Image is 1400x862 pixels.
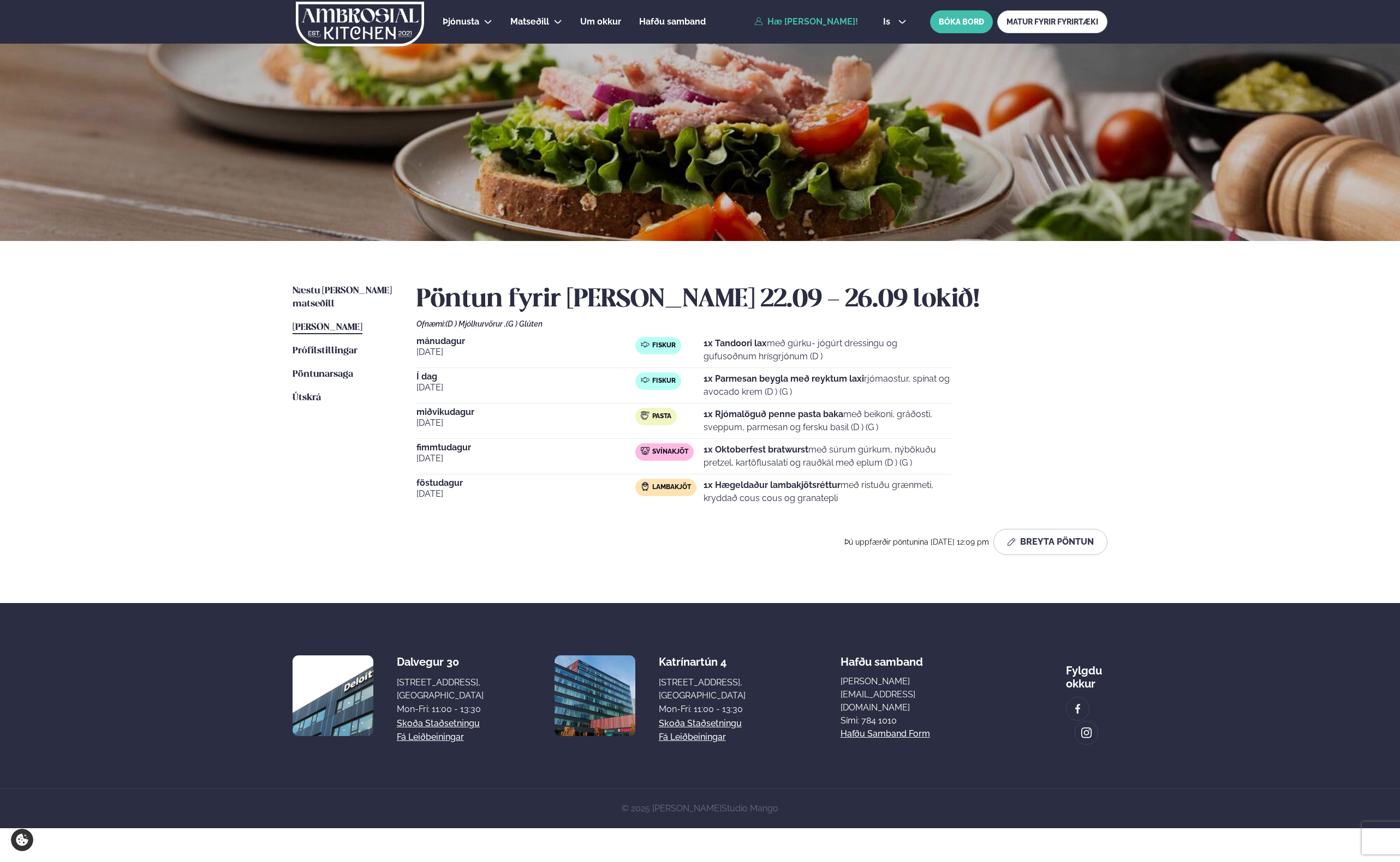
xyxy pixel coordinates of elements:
span: [DATE] [416,417,635,430]
a: Hæ [PERSON_NAME]! [754,17,858,27]
div: [STREET_ADDRESS], [GEOGRAPHIC_DATA] [397,676,484,702]
a: Prófílstillingar [293,345,358,358]
a: Skoða staðsetningu [659,717,742,730]
a: Þjónusta [443,15,479,28]
div: Ofnæmi: [416,320,1107,328]
span: [DATE] [416,346,635,359]
a: [PERSON_NAME][EMAIL_ADDRESS][DOMAIN_NAME] [841,675,971,714]
a: Fá leiðbeiningar [659,731,726,744]
span: Þú uppfærðir pöntunina [DATE] 12:09 pm [844,538,989,546]
button: is [874,17,915,26]
span: [DATE] [416,487,635,501]
p: með súrum gúrkum, nýbökuðu pretzel, kartöflusalati og rauðkál með eplum (D ) (G ) [704,443,951,469]
a: Cookie settings [11,829,33,851]
p: með ristuðu grænmeti, kryddað cous cous og granatepli [704,479,951,505]
img: image alt [555,655,635,736]
p: rjómaostur, spínat og avocado krem (D ) (G ) [704,372,951,399]
div: Mon-Fri: 11:00 - 13:30 [397,703,484,716]
a: image alt [1075,721,1098,744]
div: Fylgdu okkur [1066,655,1107,690]
div: Katrínartún 4 [659,655,746,668]
a: Um okkur [580,15,621,28]
a: Pöntunarsaga [293,368,353,381]
span: fimmtudagur [416,443,635,452]
img: image alt [293,655,373,736]
span: Í dag [416,372,635,381]
a: Hafðu samband form [841,727,930,740]
span: [PERSON_NAME] [293,323,362,332]
strong: 1x Rjómalöguð penne pasta baka [704,409,843,419]
button: BÓKA BORÐ [930,10,993,33]
a: image alt [1067,697,1089,720]
a: Næstu [PERSON_NAME] matseðill [293,285,395,311]
img: pork.svg [641,447,650,455]
span: Svínakjöt [652,448,688,456]
span: Fiskur [652,341,676,350]
a: Fá leiðbeiningar [397,731,464,744]
span: (D ) Mjólkurvörur , [445,320,506,328]
span: Útskrá [293,393,321,402]
h2: Pöntun fyrir [PERSON_NAME] 22.09 - 26.09 lokið! [416,285,1107,315]
a: [PERSON_NAME] [293,321,362,334]
span: miðvikudagur [416,408,635,417]
span: Pöntunarsaga [293,370,353,379]
span: Hafðu samband [639,16,706,27]
a: Studio Mango [722,803,778,813]
p: með beikoni, gráðosti, sveppum, parmesan og fersku basil (D ) (G ) [704,408,951,434]
span: Lambakjöt [652,483,691,492]
img: image alt [1081,727,1093,739]
span: Um okkur [580,16,621,27]
span: Fiskur [652,377,676,385]
span: is [883,17,893,26]
span: [DATE] [416,381,635,394]
img: fish.svg [641,340,650,349]
strong: 1x Parmesan beygla með reyktum laxi [704,373,864,384]
a: Matseðill [510,15,549,28]
strong: 1x Hægeldaður lambakjötsréttur [704,480,841,490]
strong: 1x Tandoori lax [704,338,767,348]
button: Breyta Pöntun [993,529,1107,555]
div: Mon-Fri: 11:00 - 13:30 [659,703,746,716]
span: mánudagur [416,337,635,346]
span: Matseðill [510,16,549,27]
span: föstudagur [416,479,635,487]
img: image alt [1072,703,1084,715]
img: logo [295,2,425,46]
a: Útskrá [293,391,321,405]
span: © 2025 [PERSON_NAME] [622,803,778,813]
span: Prófílstillingar [293,346,358,355]
span: [DATE] [416,452,635,465]
div: Dalvegur 30 [397,655,484,668]
a: Skoða staðsetningu [397,717,480,730]
span: Næstu [PERSON_NAME] matseðill [293,286,392,309]
a: MATUR FYRIR FYRIRTÆKI [997,10,1107,33]
img: fish.svg [641,376,650,384]
p: Sími: 784 1010 [841,714,971,727]
span: (G ) Glúten [506,320,543,328]
span: Þjónusta [443,16,479,27]
img: Lamb.svg [641,482,650,491]
a: Hafðu samband [639,15,706,28]
img: pasta.svg [641,411,650,420]
span: Hafðu samband [841,647,923,668]
p: með gúrku- jógúrt dressingu og gufusoðnum hrísgrjónum (D ) [704,337,951,363]
div: [STREET_ADDRESS], [GEOGRAPHIC_DATA] [659,676,746,702]
strong: 1x Oktoberfest bratwurst [704,444,808,455]
span: Pasta [652,412,671,421]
